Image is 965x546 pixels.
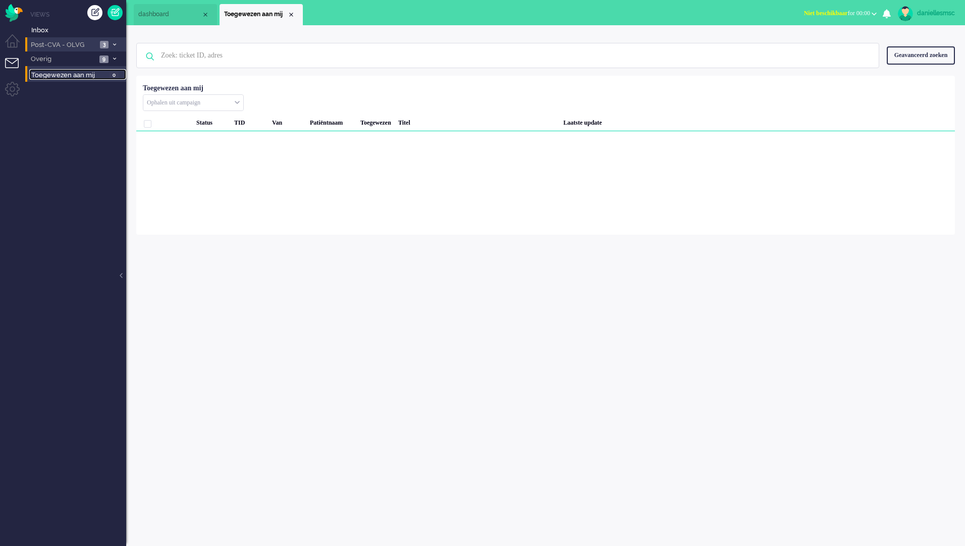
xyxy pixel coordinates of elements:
div: Toegewezen aan mij [143,83,203,93]
span: dashboard [138,10,201,19]
a: Omnidesk [5,7,23,14]
input: Zoek: ticket ID, adres [153,43,865,68]
a: Quick Ticket [108,5,123,20]
button: Niet beschikbaarfor 00:00 [798,6,883,21]
div: TID [231,111,269,131]
li: Admin menu [5,82,28,104]
div: Titel [395,111,560,131]
span: Toegewezen aan mij [224,10,287,19]
span: Niet beschikbaar [804,10,848,17]
div: daniellesmsc [917,8,955,18]
div: Toegewezen [357,111,395,131]
span: Post-CVA - OLVG [29,40,97,50]
li: Tickets menu [5,58,28,81]
span: 0 [110,72,119,79]
span: 3 [100,41,109,48]
div: Patiëntnaam [306,111,357,131]
div: Creëer ticket [87,5,102,20]
li: View [220,4,303,25]
span: Toegewezen aan mij [31,71,106,80]
li: Dashboard menu [5,34,28,57]
img: flow_omnibird.svg [5,4,23,22]
div: Status [193,111,231,131]
li: Views [30,10,126,19]
div: Geavanceerd zoeken [887,46,955,64]
div: Close tab [201,11,209,19]
img: avatar [898,6,913,21]
div: Close tab [287,11,295,19]
a: Inbox [29,24,126,35]
div: Laatste update [560,111,955,131]
span: 9 [99,56,109,63]
span: Overig [29,54,96,64]
li: Dashboard [134,4,217,25]
div: Van [269,111,306,131]
span: Inbox [31,26,126,35]
span: for 00:00 [804,10,870,17]
a: daniellesmsc [896,6,955,21]
li: Niet beschikbaarfor 00:00 [798,3,883,25]
img: ic-search-icon.svg [137,43,163,70]
a: Toegewezen aan mij 0 [29,69,126,80]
